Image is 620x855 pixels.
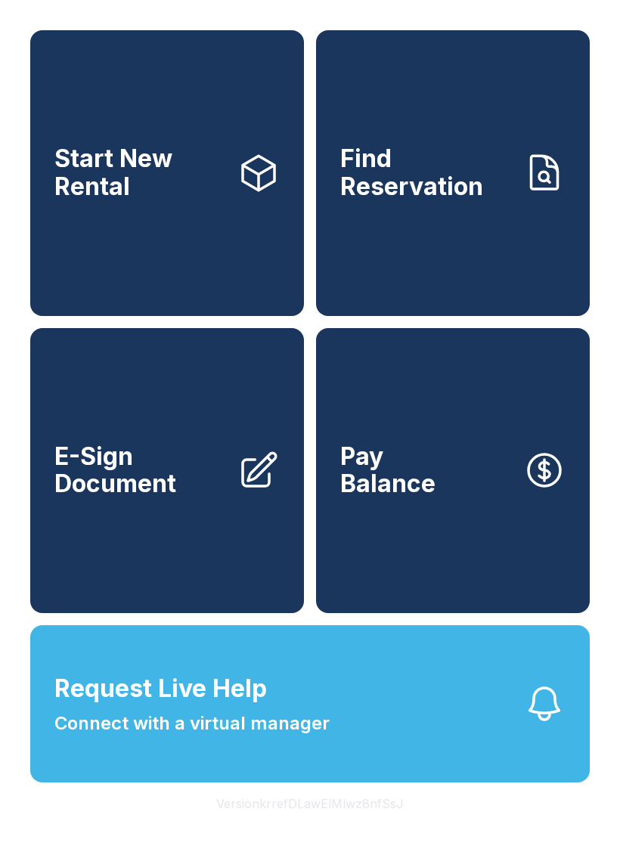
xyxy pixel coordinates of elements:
span: E-Sign Document [54,443,225,498]
a: E-Sign Document [30,328,304,614]
span: Find Reservation [340,145,511,200]
a: Find Reservation [316,30,590,316]
span: Request Live Help [54,671,267,707]
button: VersionkrrefDLawElMlwz8nfSsJ [204,782,416,825]
button: Request Live HelpConnect with a virtual manager [30,625,590,782]
button: PayBalance [316,328,590,614]
span: Start New Rental [54,145,225,200]
a: Start New Rental [30,30,304,316]
span: Pay Balance [340,443,436,498]
span: Connect with a virtual manager [54,710,330,737]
